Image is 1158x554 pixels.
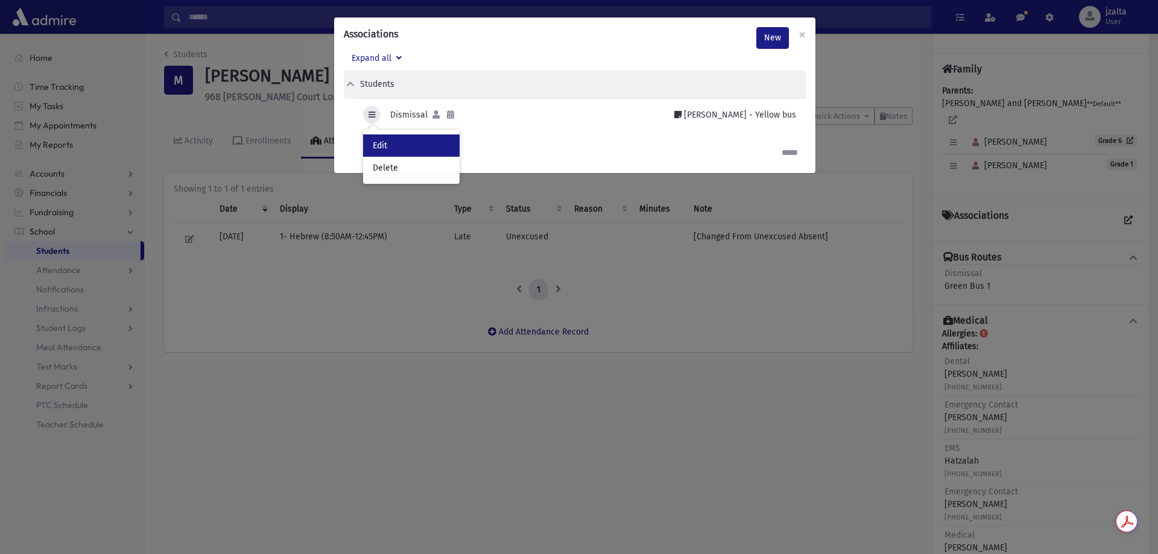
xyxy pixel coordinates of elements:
[756,27,789,49] a: New
[344,27,398,42] h6: Associations
[363,157,460,179] a: Delete
[344,78,796,90] button: Students
[674,109,796,121] div: [PERSON_NAME] - Yellow bus
[789,17,815,51] button: Close
[390,109,428,121] div: Dismissal
[799,26,806,43] span: ×
[363,134,460,157] a: Edit
[360,78,394,90] div: Students
[344,49,410,71] button: Expand all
